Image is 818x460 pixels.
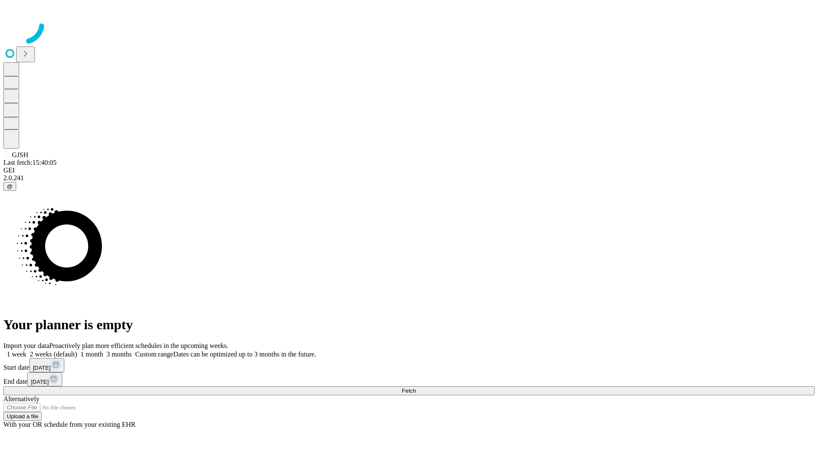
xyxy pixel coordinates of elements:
[3,159,57,166] span: Last fetch: 15:40:05
[3,182,16,191] button: @
[7,183,13,190] span: @
[135,351,173,358] span: Custom range
[3,167,815,174] div: GEI
[3,421,135,428] span: With your OR schedule from your existing EHR
[27,372,62,386] button: [DATE]
[30,351,77,358] span: 2 weeks (default)
[49,342,228,349] span: Proactively plan more efficient schedules in the upcoming weeks.
[3,342,49,349] span: Import your data
[7,351,26,358] span: 1 week
[3,412,42,421] button: Upload a file
[29,358,64,372] button: [DATE]
[12,151,28,158] span: GJSH
[3,317,815,333] h1: Your planner is empty
[3,174,815,182] div: 2.0.241
[173,351,316,358] span: Dates can be optimized up to 3 months in the future.
[81,351,103,358] span: 1 month
[31,379,49,385] span: [DATE]
[33,365,51,371] span: [DATE]
[3,358,815,372] div: Start date
[3,386,815,395] button: Fetch
[107,351,132,358] span: 3 months
[402,388,416,394] span: Fetch
[3,395,39,402] span: Alternatively
[3,372,815,386] div: End date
